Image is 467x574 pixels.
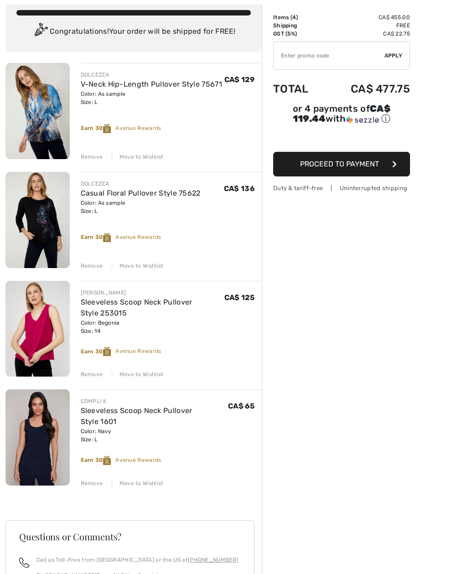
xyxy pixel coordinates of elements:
[224,184,254,193] span: CA$ 136
[19,532,241,541] h3: Questions or Comments?
[273,21,324,30] td: Shipping
[81,427,228,444] div: Color: Navy Size: L
[103,233,111,242] img: Reward-Logo.svg
[292,14,296,21] span: 4
[384,52,403,60] span: Apply
[346,116,379,124] img: Sezzle
[81,233,262,242] div: Avenue Rewards
[228,402,254,410] span: CA$ 65
[81,234,116,240] strong: Earn 30
[81,347,262,356] div: Avenue Rewards
[16,23,251,41] div: Congratulations! Your order will be shipped for FREE!
[81,71,222,79] div: DOLCEZZA
[273,73,324,104] td: Total
[81,406,192,426] a: Sleeveless Scoop Neck Pullover Style 1601
[81,199,201,215] div: Color: As sample Size: L
[81,457,116,463] strong: Earn 30
[273,184,410,192] div: Duty & tariff-free | Uninterrupted shipping
[81,125,116,131] strong: Earn 30
[273,128,410,149] iframe: PayPal-paypal
[273,104,410,125] div: or 4 payments of with
[112,370,164,378] div: Move to Wishlist
[81,370,103,378] div: Remove
[81,180,201,188] div: DOLCEZZA
[81,124,262,133] div: Avenue Rewards
[81,319,224,335] div: Color: Begonia Size: 14
[273,152,410,176] button: Proceed to Payment
[324,13,410,21] td: CA$ 455.00
[81,289,224,297] div: [PERSON_NAME]
[5,63,70,159] img: V-Neck Hip-Length Pullover Style 75671
[81,348,116,355] strong: Earn 30
[103,456,111,465] img: Reward-Logo.svg
[81,456,262,465] div: Avenue Rewards
[324,73,410,104] td: CA$ 477.75
[324,21,410,30] td: Free
[188,557,238,563] a: [PHONE_NUMBER]
[19,558,29,568] img: call
[103,347,111,356] img: Reward-Logo.svg
[112,479,164,487] div: Move to Wishlist
[36,556,238,564] p: Call us Toll-Free from [GEOGRAPHIC_DATA] or the US at
[5,389,70,486] img: Sleeveless Scoop Neck Pullover Style 1601
[5,281,70,377] img: Sleeveless Scoop Neck Pullover Style 253015
[224,293,254,302] span: CA$ 125
[5,172,70,268] img: Casual Floral Pullover Style 75622
[81,90,222,106] div: Color: As sample Size: L
[81,262,103,270] div: Remove
[112,262,164,270] div: Move to Wishlist
[81,479,103,487] div: Remove
[274,42,384,69] input: Promo code
[293,103,390,124] span: CA$ 119.44
[224,75,254,84] span: CA$ 129
[81,153,103,161] div: Remove
[81,189,201,197] a: Casual Floral Pullover Style 75622
[273,13,324,21] td: Items ( )
[81,80,222,88] a: V-Neck Hip-Length Pullover Style 75671
[103,124,111,133] img: Reward-Logo.svg
[273,30,324,38] td: GST (5%)
[81,397,228,405] div: COMPLI K
[31,23,50,41] img: Congratulation2.svg
[324,30,410,38] td: CA$ 22.75
[300,160,379,168] span: Proceed to Payment
[81,298,192,317] a: Sleeveless Scoop Neck Pullover Style 253015
[273,104,410,128] div: or 4 payments ofCA$ 119.44withSezzle Click to learn more about Sezzle
[112,153,164,161] div: Move to Wishlist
